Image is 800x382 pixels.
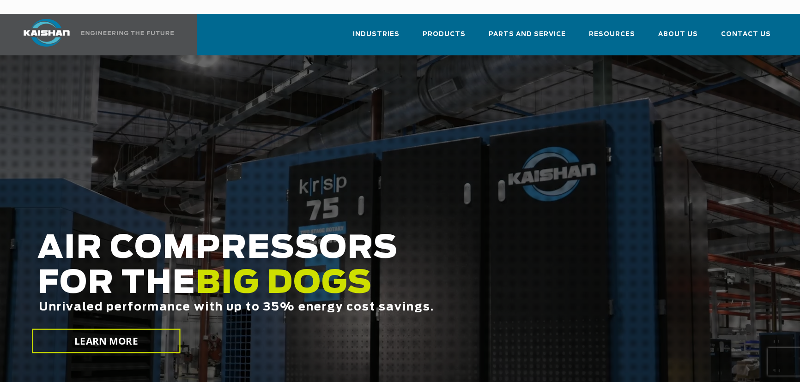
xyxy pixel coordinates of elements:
[589,29,635,40] span: Resources
[196,268,372,299] span: BIG DOGS
[658,29,698,40] span: About Us
[12,19,81,47] img: kaishan logo
[721,29,771,40] span: Contact Us
[423,29,466,40] span: Products
[37,231,640,342] h2: AIR COMPRESSORS FOR THE
[721,22,771,54] a: Contact Us
[32,329,181,353] a: LEARN MORE
[489,22,566,54] a: Parts and Service
[353,22,400,54] a: Industries
[489,29,566,40] span: Parts and Service
[75,334,139,348] span: LEARN MORE
[353,29,400,40] span: Industries
[81,31,174,35] img: Engineering the future
[39,302,434,313] span: Unrivaled performance with up to 35% energy cost savings.
[589,22,635,54] a: Resources
[658,22,698,54] a: About Us
[423,22,466,54] a: Products
[12,14,176,55] a: Kaishan USA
